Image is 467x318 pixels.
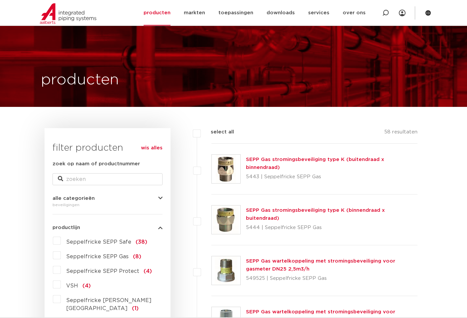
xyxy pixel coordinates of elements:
input: zoeken [53,173,163,185]
h3: filter producten [53,141,163,155]
button: productlijn [53,225,163,230]
span: Seppelfricke SEPP Protect [66,269,139,274]
a: SEPP Gas wartelkoppeling met stromingsbeveiliging voor gasmeter DN25 2,5m3/h [246,259,395,272]
a: wis alles [141,144,163,152]
span: (1) [132,306,139,311]
label: select all [201,128,234,136]
div: beveiligingen [53,201,163,209]
p: 58 resultaten [384,128,417,138]
span: productlijn [53,225,80,230]
span: Seppelfricke SEPP Safe [66,239,131,245]
p: 5443 | Seppelfricke SEPP Gas [246,172,418,182]
img: Thumbnail for SEPP Gas stromingsbeveiliging type K (buitendraad x binnendraad) [212,155,240,183]
img: Thumbnail for SEPP Gas stromingsbeveiliging type K (binnendraad x buitendraad) [212,205,240,234]
span: Seppelfricke SEPP Gas [66,254,129,259]
a: SEPP Gas stromingsbeveiliging type K (binnendraad x buitendraad) [246,208,385,221]
span: (4) [82,283,91,288]
label: zoek op naam of productnummer [53,160,140,168]
img: Thumbnail for SEPP Gas wartelkoppeling met stromingsbeveiliging voor gasmeter DN25 2,5m3/h [212,256,240,285]
span: VSH [66,283,78,288]
a: SEPP Gas stromingsbeveiliging type K (buitendraad x binnendraad) [246,157,384,170]
button: alle categorieën [53,196,163,201]
span: (8) [133,254,141,259]
span: (4) [144,269,152,274]
h1: producten [41,69,119,91]
p: 549525 | Seppelfricke SEPP Gas [246,273,418,284]
span: alle categorieën [53,196,95,201]
span: Seppelfricke [PERSON_NAME][GEOGRAPHIC_DATA] [66,298,152,311]
p: 5444 | Seppelfricke SEPP Gas [246,222,418,233]
span: (38) [136,239,147,245]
